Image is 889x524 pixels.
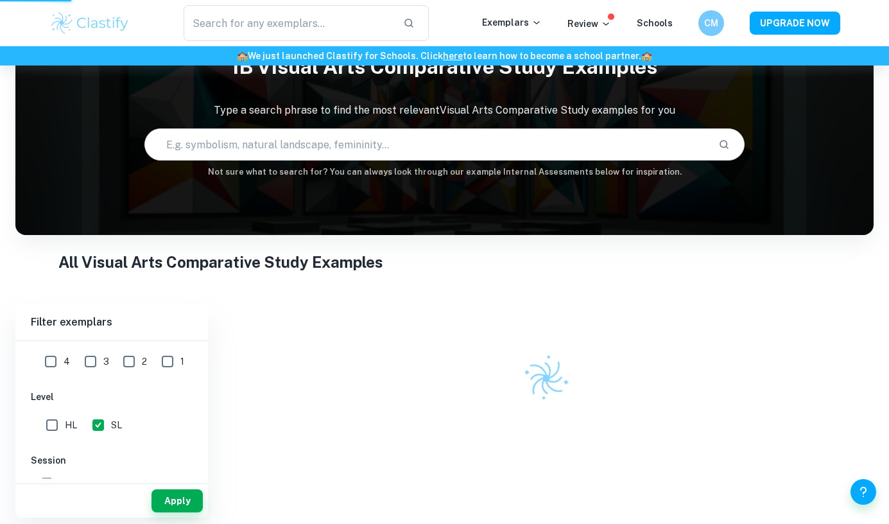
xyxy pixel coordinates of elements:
span: 3 [103,354,109,369]
span: 4 [64,354,70,369]
p: Exemplars [482,15,542,30]
span: 1 [180,354,184,369]
span: 🏫 [641,51,652,61]
a: Schools [637,18,673,28]
button: Apply [151,489,203,512]
span: 2 [142,354,147,369]
button: Search [713,134,735,155]
button: UPGRADE NOW [750,12,840,35]
p: Type a search phrase to find the most relevant Visual Arts Comparative Study examples for you [15,103,874,118]
a: here [443,51,463,61]
h6: Filter exemplars [15,304,208,340]
h1: IB Visual Arts Comparative Study examples [15,46,874,87]
h1: All Visual Arts Comparative Study Examples [58,250,831,274]
input: Search for any exemplars... [184,5,393,41]
span: HL [65,418,77,432]
h6: CM [703,16,718,30]
span: 🏫 [237,51,248,61]
span: [DATE] [60,476,89,491]
input: E.g. symbolism, natural landscape, femininity... [145,127,709,162]
img: Clastify logo [515,347,578,410]
p: Review [567,17,611,31]
h6: Session [31,453,193,467]
h6: We just launched Clastify for Schools. Click to learn how to become a school partner. [3,49,886,63]
h6: Level [31,390,193,404]
button: Help and Feedback [850,479,876,505]
h6: Not sure what to search for? You can always look through our example Internal Assessments below f... [15,166,874,179]
img: Clastify logo [49,10,131,36]
span: SL [111,418,122,432]
button: CM [698,10,724,36]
